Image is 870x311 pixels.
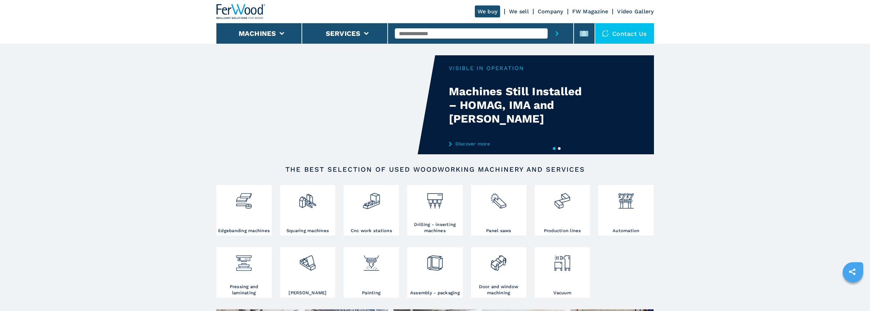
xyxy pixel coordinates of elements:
img: verniciatura_1.png [362,249,380,272]
h3: Drilling - inserting machines [409,222,461,234]
a: Production lines [535,185,590,236]
a: We buy [475,5,500,17]
h3: Cnc work stations [351,228,392,234]
a: Cnc work stations [344,185,399,236]
button: Services [326,29,361,38]
img: centro_di_lavoro_cnc_2.png [362,187,380,210]
h2: The best selection of used woodworking machinery and services [238,165,632,173]
button: 1 [553,147,556,150]
a: Pressing and laminating [216,247,272,298]
h3: [PERSON_NAME] [289,290,326,296]
button: Machines [239,29,276,38]
img: foratrici_inseritrici_2.png [426,187,444,210]
h3: Edgebanding machines [218,228,270,234]
a: Drilling - inserting machines [407,185,463,236]
img: lavorazione_porte_finestre_2.png [490,249,508,272]
img: pressa-strettoia.png [235,249,253,272]
a: We sell [509,8,529,15]
a: Painting [344,247,399,298]
img: squadratrici_2.png [298,187,317,210]
button: 2 [558,147,561,150]
h3: Vacuum [553,290,571,296]
div: Contact us [595,23,654,44]
h3: Pressing and laminating [218,284,270,296]
h3: Door and window machining [473,284,525,296]
h3: Assembly - packaging [410,290,460,296]
a: FW Magazine [572,8,608,15]
a: Edgebanding machines [216,185,272,236]
iframe: Chat [841,280,865,306]
a: Squaring machines [280,185,335,236]
h3: Panel saws [486,228,511,234]
img: linee_di_produzione_2.png [553,187,571,210]
a: Automation [598,185,654,236]
h3: Production lines [544,228,581,234]
video: Your browser does not support the video tag. [216,55,435,154]
a: [PERSON_NAME] [280,247,335,298]
h3: Painting [362,290,380,296]
button: submit-button [548,23,566,44]
h3: Squaring machines [286,228,329,234]
a: Panel saws [471,185,526,236]
img: sezionatrici_2.png [490,187,508,210]
img: aspirazione_1.png [553,249,571,272]
img: Ferwood [216,4,266,19]
a: Company [538,8,563,15]
img: bordatrici_1.png [235,187,253,210]
a: Assembly - packaging [407,247,463,298]
img: levigatrici_2.png [298,249,317,272]
a: sharethis [844,263,861,280]
a: Vacuum [535,247,590,298]
h3: Automation [613,228,640,234]
img: montaggio_imballaggio_2.png [426,249,444,272]
img: automazione.png [617,187,635,210]
img: Contact us [602,30,609,37]
a: Video Gallery [617,8,654,15]
a: Discover more [449,141,583,146]
a: Door and window machining [471,247,526,298]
